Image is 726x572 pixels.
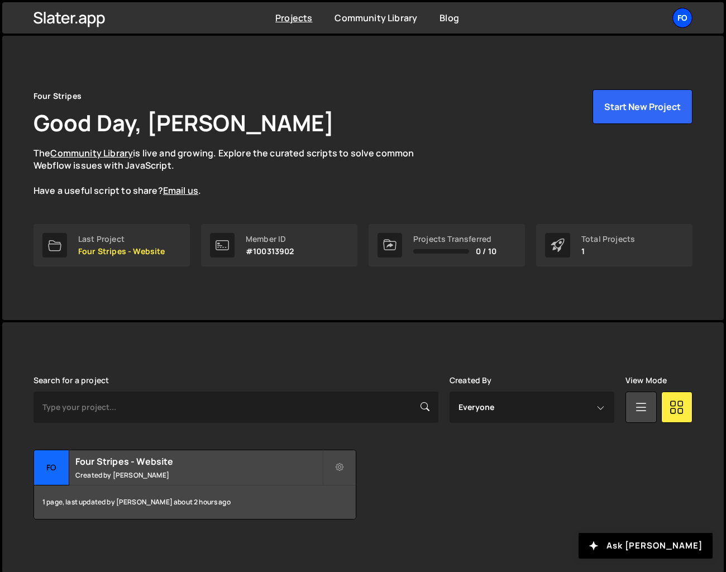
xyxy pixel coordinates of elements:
a: Email us [163,184,198,197]
a: Community Library [50,147,133,159]
div: Fo [34,450,69,485]
p: 1 [581,247,635,256]
button: Start New Project [593,89,692,124]
a: Fo Four Stripes - Website Created by [PERSON_NAME] 1 page, last updated by [PERSON_NAME] about 2 ... [34,450,356,519]
div: Member ID [246,235,294,244]
small: Created by [PERSON_NAME] [75,470,322,480]
label: Created By [450,376,492,385]
div: Four Stripes [34,89,82,103]
p: Four Stripes - Website [78,247,165,256]
a: Projects [275,12,312,24]
h2: Four Stripes - Website [75,455,322,468]
label: Search for a project [34,376,109,385]
div: Total Projects [581,235,635,244]
p: #100313902 [246,247,294,256]
a: Community Library [335,12,417,24]
div: Last Project [78,235,165,244]
a: Blog [440,12,459,24]
label: View Mode [625,376,667,385]
a: Last Project Four Stripes - Website [34,224,190,266]
p: The is live and growing. Explore the curated scripts to solve common Webflow issues with JavaScri... [34,147,436,197]
span: 0 / 10 [476,247,496,256]
div: 1 page, last updated by [PERSON_NAME] about 2 hours ago [34,485,356,519]
button: Ask [PERSON_NAME] [579,533,713,559]
h1: Good Day, [PERSON_NAME] [34,107,334,138]
a: Fo [672,8,692,28]
input: Type your project... [34,392,438,423]
div: Projects Transferred [413,235,496,244]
